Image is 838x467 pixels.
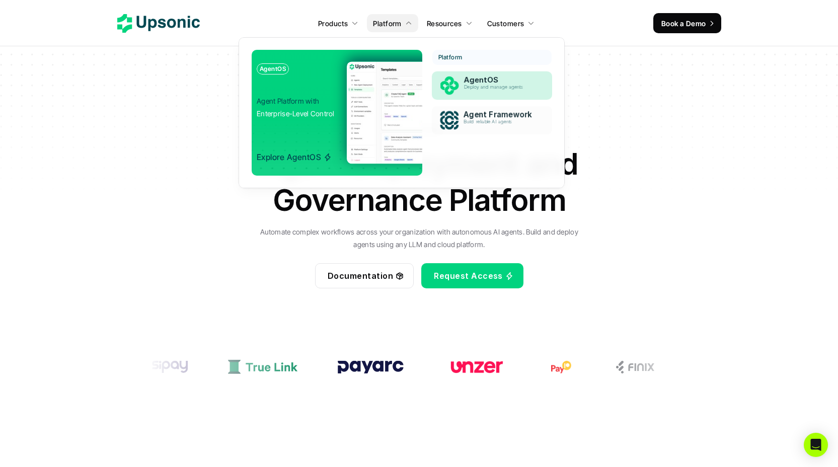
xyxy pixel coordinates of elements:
[256,225,583,251] p: Automate complex workflows across your organization with autonomous AI agents. Build and deploy a...
[427,18,462,29] p: Resources
[318,18,348,29] p: Products
[260,65,286,72] p: AgentOS
[312,14,364,32] a: Products
[315,263,414,288] a: Documentation
[487,18,524,29] p: Customers
[252,50,422,176] a: AgentOSAgent Platform withEnterprise-Level ControlExplore AgentOS
[432,71,552,100] a: AgentOSDeploy and manage agents
[464,119,538,125] p: Build reliable AI agents
[438,54,463,61] p: Platform
[257,97,319,105] span: Agent Platform with
[431,106,552,135] a: Agent FrameworkBuild reliable AI agents
[257,156,321,159] p: Explore AgentOS
[464,110,539,119] p: Agent Framework
[257,139,332,162] span: Explore AgentOS
[661,18,706,29] p: Book a Demo
[257,152,332,162] span: Explore AgentOS
[434,269,503,283] p: Request Access
[243,145,595,218] h1: Agent Deployment and Governance Platform
[464,75,539,85] p: AgentOS
[373,18,401,29] p: Platform
[257,109,335,118] span: Enterprise-Level Control
[328,269,393,283] p: Documentation
[804,433,828,457] div: Open Intercom Messenger
[421,263,523,288] a: Request Access
[464,85,538,90] p: Deploy and manage agents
